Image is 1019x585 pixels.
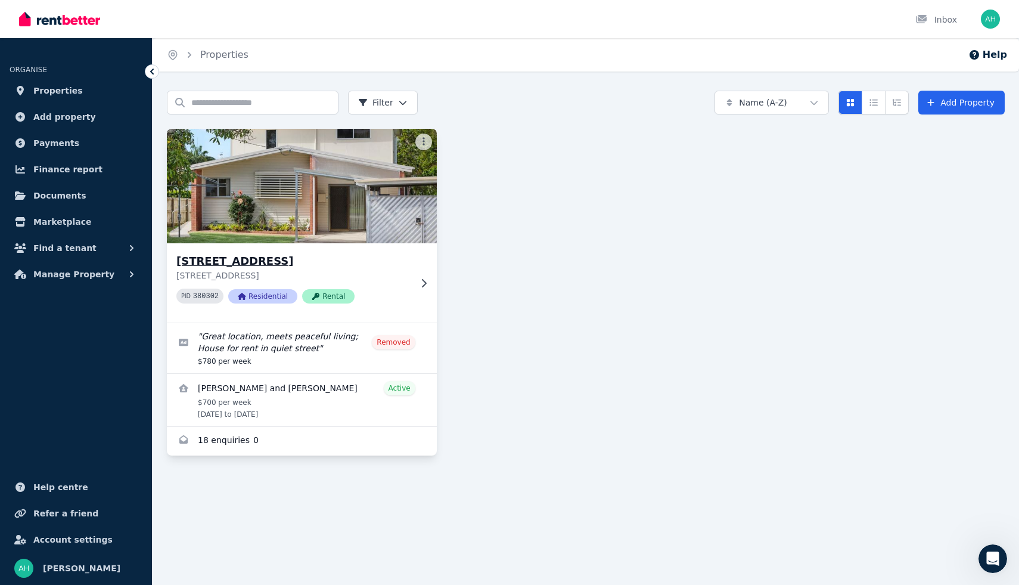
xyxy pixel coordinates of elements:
[27,402,52,410] span: Home
[42,185,111,197] div: [PERSON_NAME]
[10,79,142,103] a: Properties
[87,97,120,109] div: • [DATE]
[33,110,96,124] span: Add property
[200,49,248,60] a: Properties
[33,83,83,98] span: Properties
[981,10,1000,29] img: Alexis Harris
[10,475,142,499] a: Help centre
[33,506,98,521] span: Refer a friend
[22,95,36,110] img: Dan avatar
[55,336,184,360] button: Send us a message
[918,91,1005,114] a: Add Property
[415,134,432,150] button: More options
[10,131,142,155] a: Payments
[159,372,238,420] button: Help
[12,95,26,110] img: Jodie avatar
[39,97,85,109] div: RentBetter
[968,48,1007,62] button: Help
[885,91,909,114] button: Expanded list view
[33,188,86,203] span: Documents
[193,292,219,301] code: 380302
[978,544,1007,573] iframe: Intercom live chat
[88,5,153,25] h1: Messages
[33,215,91,229] span: Marketplace
[160,126,443,246] img: 30 Lake View Dr, Tewantin
[838,91,862,114] button: Card view
[176,253,411,270] h3: [STREET_ADDRESS]
[167,374,437,426] a: View details for Ori Peretz and Wade Herbert
[33,533,113,547] span: Account settings
[42,52,111,65] div: [PERSON_NAME]
[133,229,166,242] div: • [DATE]
[10,528,142,552] a: Account settings
[181,293,191,299] small: PID
[167,427,437,456] a: Enquiries for 30 Lake View Dr, Tewantin
[33,136,79,150] span: Payments
[10,66,47,74] span: ORGANISE
[14,129,38,153] img: Profile image for Jeremy
[42,218,139,227] span: Rate your conversation
[43,561,120,575] span: [PERSON_NAME]
[302,289,355,304] span: Rental
[33,162,102,177] span: Finance report
[167,323,437,373] a: Edit listing: Great location, meets peaceful living; House for rent in quiet street
[17,86,32,100] img: Rochelle avatar
[862,91,886,114] button: Compact list view
[114,52,153,65] div: • 19h ago
[33,267,114,281] span: Manage Property
[153,38,263,72] nav: Breadcrumb
[10,262,142,286] button: Manage Property
[10,210,142,234] a: Marketplace
[79,372,159,420] button: Messages
[42,229,131,242] div: The RentBetter Team
[19,10,100,28] img: RentBetter
[714,91,829,114] button: Name (A-Z)
[10,236,142,260] button: Find a tenant
[189,402,208,410] span: Help
[14,41,38,64] img: Profile image for Jeremy
[42,174,336,183] span: Good morning, can someone please call me to do the final verification
[33,241,97,255] span: Find a tenant
[176,270,411,281] p: [STREET_ADDRESS]
[33,480,88,494] span: Help centre
[228,289,297,304] span: Residential
[10,105,142,129] a: Add property
[10,502,142,525] a: Refer a friend
[10,184,142,208] a: Documents
[915,14,957,26] div: Inbox
[14,217,38,241] img: Profile image for The RentBetter Team
[42,129,139,139] span: Rate your conversation
[167,129,437,323] a: 30 Lake View Dr, Tewantin[STREET_ADDRESS][STREET_ADDRESS]PID 380302ResidentialRental
[114,141,147,153] div: • [DATE]
[14,173,38,197] img: Profile image for Jeremy
[42,141,111,153] div: [PERSON_NAME]
[14,559,33,578] img: Alexis Harris
[348,91,418,114] button: Filter
[10,157,142,181] a: Finance report
[96,402,142,410] span: Messages
[739,97,787,109] span: Name (A-Z)
[39,85,713,95] span: Hey there 👋 Welcome to RentBetter! On RentBetter, taking control and managing your property is ea...
[114,185,147,197] div: • [DATE]
[42,41,139,51] span: Rate your conversation
[838,91,909,114] div: View options
[358,97,393,109] span: Filter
